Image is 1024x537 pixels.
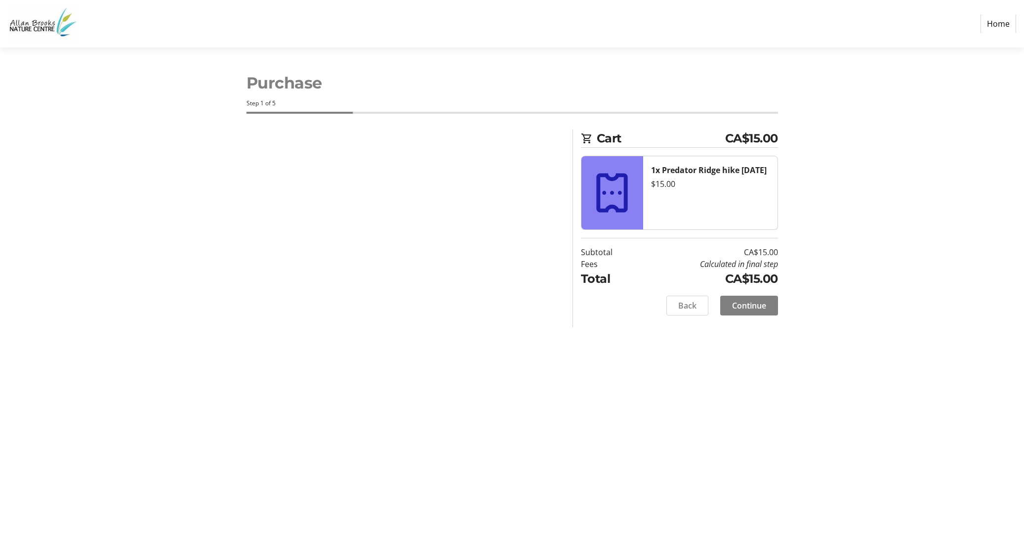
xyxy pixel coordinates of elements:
[638,258,778,270] td: Calculated in final step
[651,178,770,190] div: $15.00
[651,165,767,176] strong: 1x Predator Ridge hike [DATE]
[581,246,638,258] td: Subtotal
[581,270,638,288] td: Total
[246,71,778,95] h1: Purchase
[720,296,778,315] button: Continue
[666,296,708,315] button: Back
[246,99,778,108] div: Step 1 of 5
[638,270,778,288] td: CA$15.00
[725,130,778,147] span: CA$15.00
[678,300,696,312] span: Back
[638,246,778,258] td: CA$15.00
[981,14,1016,33] a: Home
[732,300,766,312] span: Continue
[8,4,78,44] img: Allan Brooks Nature Centre's Logo
[597,130,725,147] span: Cart
[581,258,638,270] td: Fees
